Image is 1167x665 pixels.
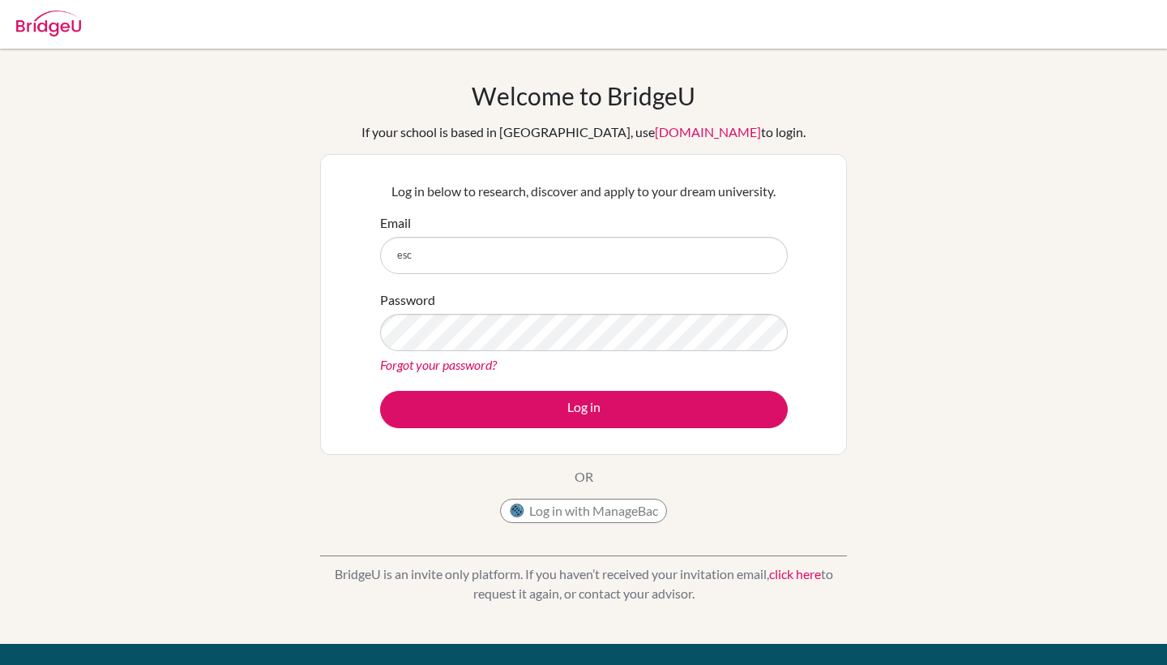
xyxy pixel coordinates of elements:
img: Bridge-U [16,11,81,36]
p: OR [575,467,593,487]
label: Email [380,213,411,233]
h1: Welcome to BridgeU [472,81,695,110]
a: Forgot your password? [380,357,497,372]
p: BridgeU is an invite only platform. If you haven’t received your invitation email, to request it ... [320,564,847,603]
a: click here [769,566,821,581]
button: Log in with ManageBac [500,499,667,523]
a: [DOMAIN_NAME] [655,124,761,139]
label: Password [380,290,435,310]
div: If your school is based in [GEOGRAPHIC_DATA], use to login. [361,122,806,142]
p: Log in below to research, discover and apply to your dream university. [380,182,788,201]
button: Log in [380,391,788,428]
